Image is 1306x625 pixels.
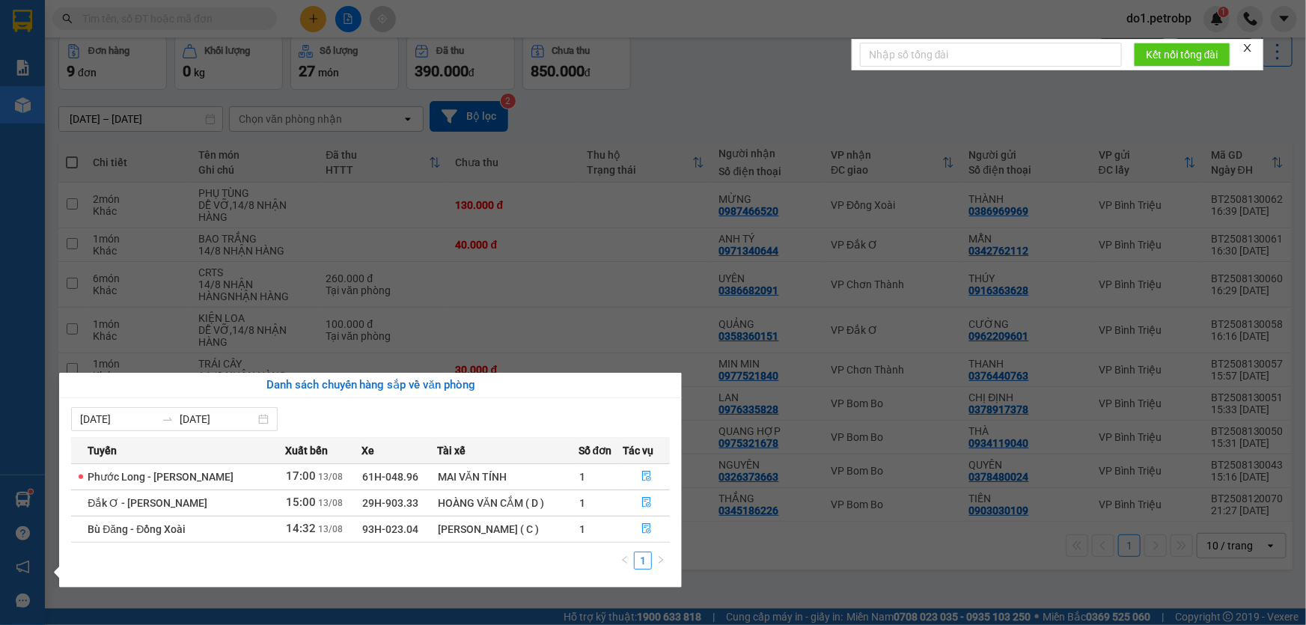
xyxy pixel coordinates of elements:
button: left [616,552,634,570]
button: file-done [623,491,669,515]
div: HOÀNG VĂN CẮM ( D ) [438,495,578,511]
span: 14:32 [286,522,316,535]
span: Xe [361,442,374,459]
span: right [656,555,665,564]
button: Kết nối tổng đài [1134,43,1230,67]
span: 61H-048.96 [362,471,418,483]
div: MAI VĂN TÍNH [438,469,578,485]
li: 1 [634,552,652,570]
span: Tác vụ [623,442,653,459]
span: to [162,413,174,425]
button: file-done [623,517,669,541]
span: file-done [641,471,652,483]
span: file-done [641,497,652,509]
input: Nhập số tổng đài [860,43,1122,67]
button: file-done [623,465,669,489]
span: Tuyến [88,442,117,459]
span: 13/08 [318,498,343,508]
span: Đắk Ơ - [PERSON_NAME] [88,497,207,509]
span: 17:00 [286,469,316,483]
li: Next Page [652,552,670,570]
span: 1 [579,471,585,483]
div: Danh sách chuyến hàng sắp về văn phòng [71,376,670,394]
span: left [620,555,629,564]
li: Previous Page [616,552,634,570]
span: close [1242,43,1253,53]
span: swap-right [162,413,174,425]
span: file-done [641,523,652,535]
button: right [652,552,670,570]
span: Số đơn [579,442,612,459]
span: 1 [579,523,585,535]
span: Kết nối tổng đài [1146,46,1218,63]
span: 13/08 [318,472,343,482]
input: Từ ngày [80,411,156,427]
div: [PERSON_NAME] ( C ) [438,521,578,537]
span: 29H-903.33 [362,497,418,509]
span: 15:00 [286,496,316,509]
input: Đến ngày [180,411,255,427]
span: Tài xế [437,442,466,459]
span: 13/08 [318,524,343,534]
span: 1 [579,497,585,509]
a: 1 [635,552,651,569]
span: Xuất bến [285,442,328,459]
span: Phước Long - [PERSON_NAME] [88,471,234,483]
span: 93H-023.04 [362,523,418,535]
span: Bù Đăng - Đồng Xoài [88,523,186,535]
